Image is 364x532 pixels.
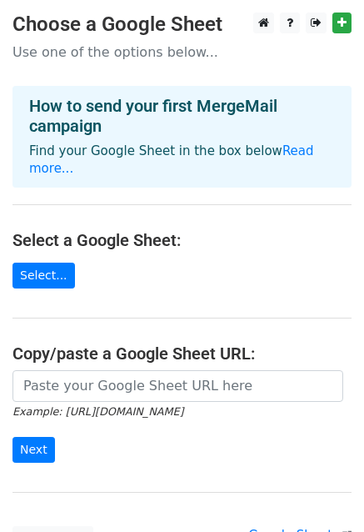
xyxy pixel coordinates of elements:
[12,230,352,250] h4: Select a Google Sheet:
[29,96,335,136] h4: How to send your first MergeMail campaign
[12,405,183,418] small: Example: [URL][DOMAIN_NAME]
[12,370,343,402] input: Paste your Google Sheet URL here
[12,437,55,463] input: Next
[29,143,314,176] a: Read more...
[12,263,75,289] a: Select...
[12,13,352,37] h3: Choose a Google Sheet
[12,344,352,364] h4: Copy/paste a Google Sheet URL:
[29,143,335,178] p: Find your Google Sheet in the box below
[12,43,352,61] p: Use one of the options below...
